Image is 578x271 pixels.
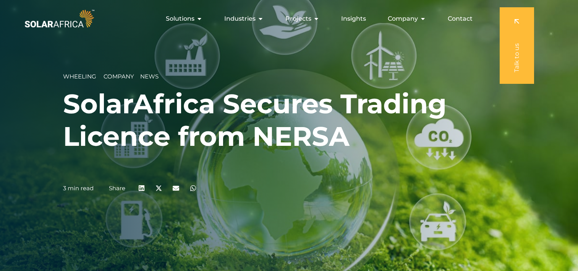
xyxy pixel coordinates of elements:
[134,73,140,80] span: __
[63,73,96,80] span: Wheeling
[166,14,194,23] span: Solutions
[224,14,256,23] span: Industries
[109,184,125,192] a: Share
[185,180,202,197] div: Share on whatsapp
[150,180,167,197] div: Share on x-twitter
[388,14,418,23] span: Company
[167,180,185,197] div: Share on email
[63,88,515,153] h1: SolarAfrica Secures Trading Licence from NERSA
[104,73,134,80] span: Company
[133,180,150,197] div: Share on linkedin
[285,14,311,23] span: Projects
[341,14,366,23] a: Insights
[96,11,479,26] div: Menu Toggle
[96,11,479,26] nav: Menu
[140,73,159,80] span: News
[448,14,473,23] a: Contact
[63,185,94,192] p: 3 min read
